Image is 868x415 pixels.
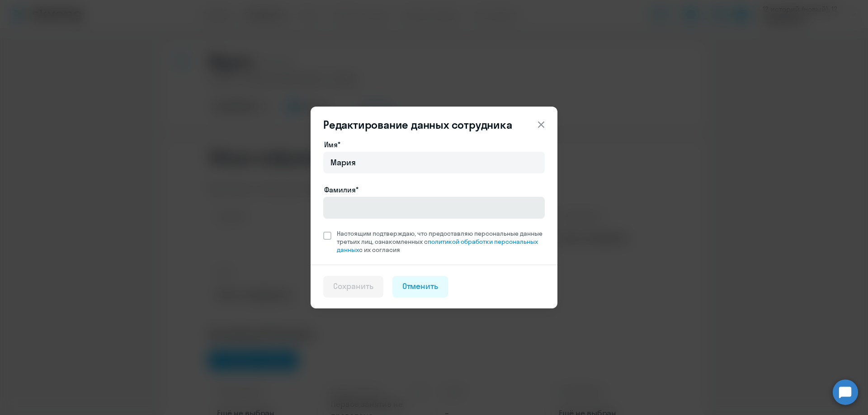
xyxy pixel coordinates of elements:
[323,276,383,298] button: Сохранить
[402,280,439,292] div: Отменить
[392,276,448,298] button: Отменить
[333,280,373,292] div: Сохранить
[337,229,545,254] span: Настоящим подтверждаю, что предоставляю персональные данные третьих лиц, ознакомленных с с их сог...
[324,184,359,195] label: Фамилия*
[311,117,557,132] header: Редактирование данных сотрудника
[337,238,538,254] a: политикой обработки персональных данных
